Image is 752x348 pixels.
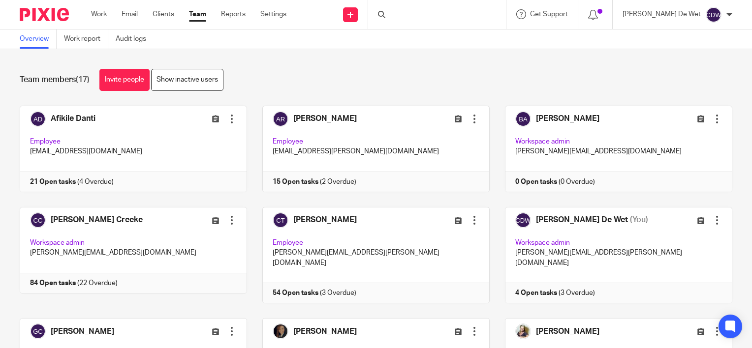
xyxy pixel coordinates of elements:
a: Work report [64,29,108,49]
a: Audit logs [116,29,154,49]
span: Get Support [530,11,568,18]
p: [PERSON_NAME] De Wet [623,9,701,19]
a: Invite people [99,69,150,91]
a: Work [91,9,107,19]
a: Reports [221,9,246,19]
a: Settings [260,9,286,19]
a: Email [122,9,138,19]
img: Pixie [20,8,69,21]
a: Team [189,9,206,19]
a: Overview [20,29,57,49]
a: Show inactive users [151,69,223,91]
span: (17) [76,76,90,84]
img: svg%3E [706,7,721,23]
a: Clients [153,9,174,19]
h1: Team members [20,75,90,85]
